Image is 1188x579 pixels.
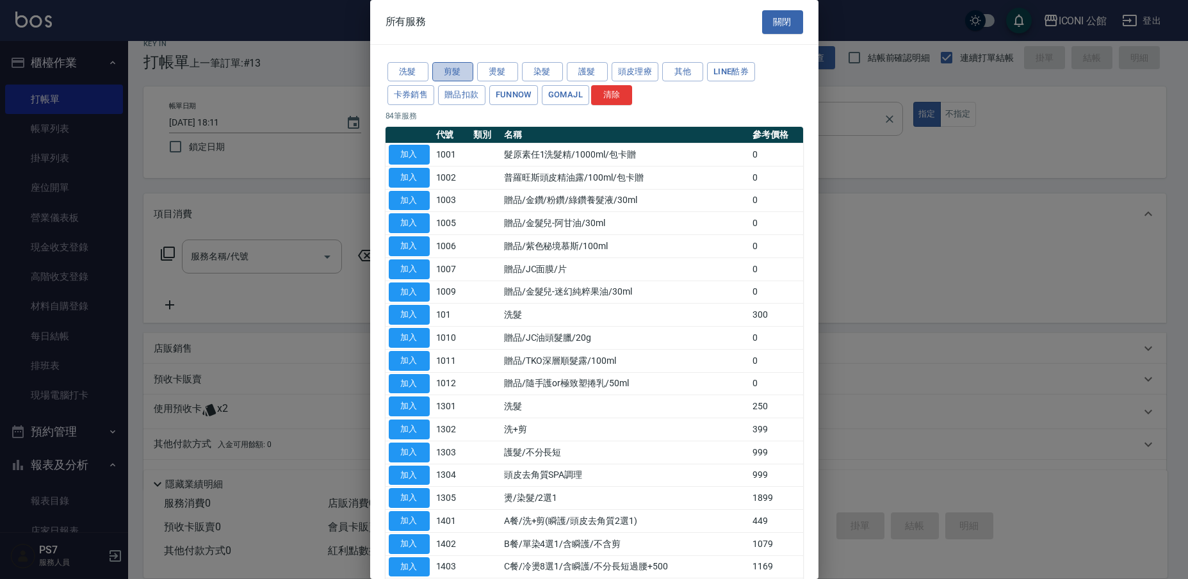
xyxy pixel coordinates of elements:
[749,212,803,235] td: 0
[389,236,430,256] button: 加入
[749,327,803,350] td: 0
[433,281,470,304] td: 1009
[501,143,749,167] td: 髮原素任1洗髮精/1000ml/包卡贈
[749,235,803,258] td: 0
[433,257,470,281] td: 1007
[501,166,749,189] td: 普羅旺斯頭皮精油露/100ml/包卡贈
[501,304,749,327] td: 洗髮
[389,328,430,348] button: 加入
[386,110,803,122] p: 84 筆服務
[501,349,749,372] td: 贈品/TKO深層順髮露/100ml
[612,62,659,82] button: 頭皮理療
[387,62,428,82] button: 洗髮
[749,143,803,167] td: 0
[433,532,470,555] td: 1402
[501,212,749,235] td: 贈品/金髮兒-阿甘油/30ml
[501,281,749,304] td: 贈品/金髮兒-迷幻純粹果油/30ml
[433,189,470,212] td: 1003
[749,418,803,441] td: 399
[749,372,803,395] td: 0
[433,127,470,143] th: 代號
[433,304,470,327] td: 101
[749,349,803,372] td: 0
[386,15,427,28] span: 所有服務
[749,127,803,143] th: 參考價格
[432,62,473,82] button: 剪髮
[749,510,803,533] td: 449
[389,282,430,302] button: 加入
[501,235,749,258] td: 贈品/紫色秘境慕斯/100ml
[433,510,470,533] td: 1401
[433,349,470,372] td: 1011
[501,257,749,281] td: 贈品/JC面膜/片
[387,85,435,105] button: 卡券銷售
[749,257,803,281] td: 0
[389,191,430,211] button: 加入
[707,62,755,82] button: LINE酷券
[433,555,470,578] td: 1403
[477,62,518,82] button: 燙髮
[591,85,632,105] button: 清除
[522,62,563,82] button: 染髮
[749,304,803,327] td: 300
[749,487,803,510] td: 1899
[749,441,803,464] td: 999
[749,281,803,304] td: 0
[389,374,430,394] button: 加入
[389,145,430,165] button: 加入
[749,532,803,555] td: 1079
[389,511,430,531] button: 加入
[762,10,803,34] button: 關閉
[501,395,749,418] td: 洗髮
[501,418,749,441] td: 洗+剪
[389,213,430,233] button: 加入
[389,534,430,554] button: 加入
[749,464,803,487] td: 999
[489,85,538,105] button: FUNNOW
[749,395,803,418] td: 250
[438,85,485,105] button: 贈品扣款
[501,189,749,212] td: 贈品/金鑽/粉鑽/綠鑽養髮液/30ml
[389,557,430,577] button: 加入
[542,85,589,105] button: GOMAJL
[389,168,430,188] button: 加入
[389,443,430,462] button: 加入
[662,62,703,82] button: 其他
[433,327,470,350] td: 1010
[433,143,470,167] td: 1001
[501,327,749,350] td: 贈品/JC油頭髮臘/20g
[433,441,470,464] td: 1303
[389,488,430,508] button: 加入
[433,212,470,235] td: 1005
[501,441,749,464] td: 護髮/不分長短
[749,189,803,212] td: 0
[433,464,470,487] td: 1304
[501,555,749,578] td: C餐/冷燙8選1/含瞬護/不分長短過腰+500
[749,555,803,578] td: 1169
[433,395,470,418] td: 1301
[433,487,470,510] td: 1305
[567,62,608,82] button: 護髮
[389,420,430,439] button: 加入
[433,372,470,395] td: 1012
[501,487,749,510] td: 燙/染髮/2選1
[433,418,470,441] td: 1302
[501,372,749,395] td: 贈品/隨手護or極致塑捲乳/50ml
[470,127,501,143] th: 類別
[501,464,749,487] td: 頭皮去角質SPA調理
[389,396,430,416] button: 加入
[389,305,430,325] button: 加入
[501,532,749,555] td: B餐/單染4選1/含瞬護/不含剪
[501,510,749,533] td: A餐/洗+剪(瞬護/頭皮去角質2選1)
[389,351,430,371] button: 加入
[433,235,470,258] td: 1006
[501,127,749,143] th: 名稱
[749,166,803,189] td: 0
[433,166,470,189] td: 1002
[389,466,430,485] button: 加入
[389,259,430,279] button: 加入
